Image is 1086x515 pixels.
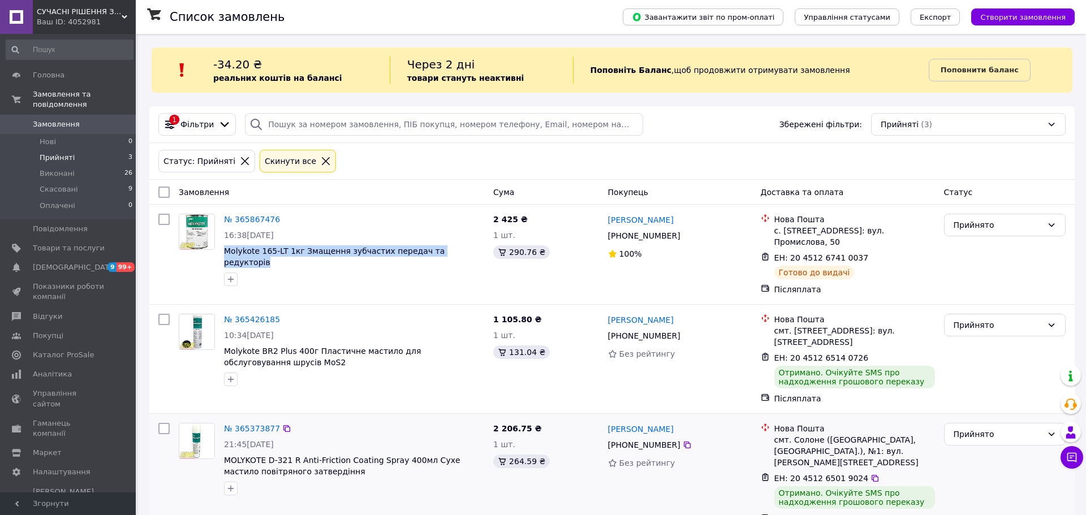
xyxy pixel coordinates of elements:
span: ЕН: 20 4512 6514 0726 [774,353,869,362]
div: , щоб продовжити отримувати замовлення [573,57,929,84]
span: Нові [40,137,56,147]
h1: Список замовлень [170,10,285,24]
span: Замовлення [33,119,80,129]
a: Molykote 165-LT 1кг Змащення зубчастих передач та редукторів [224,246,445,267]
span: Доставка та оплата [761,188,844,197]
b: Поповнити баланс [941,66,1019,74]
span: ЕН: 20 4512 6501 9024 [774,474,869,483]
span: Налаштування [33,467,90,477]
a: № 365867476 [224,215,280,224]
img: Фото товару [179,423,214,458]
span: Завантажити звіт по пром-оплаті [632,12,774,22]
span: Управління статусами [804,13,890,21]
span: 1 шт. [493,440,515,449]
span: Повідомлення [33,224,88,234]
span: Гаманець компанії [33,418,105,439]
b: реальних коштів на балансі [213,73,342,83]
span: СУЧАСНІ РІШЕННЯ ЗМАЩЕННЯ [37,7,122,17]
b: Поповніть Баланс [591,66,672,75]
span: 9 [107,262,117,272]
div: Нова Пошта [774,214,935,225]
div: [PHONE_NUMBER] [606,228,683,244]
span: Покупці [33,331,63,341]
a: [PERSON_NAME] [608,314,674,326]
div: Cкинути все [262,155,318,167]
span: 10:34[DATE] [224,331,274,340]
b: товари стануть неактивні [407,73,524,83]
div: Нова Пошта [774,423,935,434]
span: ЕН: 20 4512 6741 0037 [774,253,869,262]
span: [DEMOGRAPHIC_DATA] [33,262,117,272]
div: Отримано. Очікуйте SMS про надходження грошового переказу [774,486,935,509]
a: [PERSON_NAME] [608,423,674,435]
span: 1 шт. [493,231,515,240]
div: смт. [STREET_ADDRESS]: вул. [STREET_ADDRESS] [774,325,935,348]
span: Каталог ProSale [33,350,94,360]
span: Замовлення та повідомлення [33,89,136,110]
span: -34.20 ₴ [213,58,262,71]
span: 2 425 ₴ [493,215,528,224]
div: 290.76 ₴ [493,245,550,259]
div: Готово до видачі [774,266,855,279]
img: :exclamation: [174,62,191,79]
div: с. [STREET_ADDRESS]: вул. Промислова, 50 [774,225,935,248]
span: Аналітика [33,369,72,379]
button: Експорт [911,8,960,25]
a: Molykote BR2 Plus 400г Пластичне мастило для обслуговування шрусів МоS2 [224,347,421,367]
span: 1 шт. [493,331,515,340]
div: Прийнято [954,219,1042,231]
span: Покупець [608,188,648,197]
div: Нова Пошта [774,314,935,325]
span: 9 [128,184,132,194]
div: [PHONE_NUMBER] [606,437,683,453]
a: Створити замовлення [960,12,1075,21]
img: Фото товару [179,214,214,249]
span: Експорт [920,13,951,21]
input: Пошук за номером замовлення, ПІБ покупця, номером телефону, Email, номером накладної [245,113,643,136]
span: 0 [128,137,132,147]
span: Відгуки [33,311,62,322]
img: Фото товару [179,314,214,349]
input: Пошук [6,40,133,60]
span: Показники роботи компанії [33,282,105,302]
a: MOLYKOTE D-321 R Anti-Friction Coating Spray 400мл Сухе мастило повітряного затвердіння [224,456,460,476]
span: 21:45[DATE] [224,440,274,449]
span: Без рейтингу [619,458,675,468]
button: Чат з покупцем [1061,446,1083,469]
span: Маркет [33,448,62,458]
span: Товари та послуги [33,243,105,253]
a: Фото товару [179,214,215,250]
span: Створити замовлення [980,13,1066,21]
span: Скасовані [40,184,78,194]
span: Виконані [40,168,75,179]
span: Статус [944,188,973,197]
span: Збережені фільтри: [779,119,862,130]
a: № 365426185 [224,315,280,324]
div: Статус: Прийняті [161,155,238,167]
span: Оплачені [40,201,75,211]
span: Через 2 дні [407,58,475,71]
span: 0 [128,201,132,211]
span: Без рейтингу [619,349,675,358]
button: Управління статусами [795,8,899,25]
span: 3 [128,153,132,163]
div: Післяплата [774,393,935,404]
span: Головна [33,70,64,80]
div: Прийнято [954,428,1042,440]
span: Cума [493,188,514,197]
div: смт. Солоне ([GEOGRAPHIC_DATA], [GEOGRAPHIC_DATA].), №1: вул. [PERSON_NAME][STREET_ADDRESS] [774,434,935,468]
span: 2 206.75 ₴ [493,424,542,433]
a: Фото товару [179,423,215,459]
a: Поповнити баланс [929,59,1031,81]
a: [PERSON_NAME] [608,214,674,226]
button: Створити замовлення [971,8,1075,25]
span: 16:38[DATE] [224,231,274,240]
span: (3) [921,120,932,129]
div: Післяплата [774,284,935,295]
div: 264.59 ₴ [493,455,550,468]
div: Прийнято [954,319,1042,331]
div: Ваш ID: 4052981 [37,17,136,27]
